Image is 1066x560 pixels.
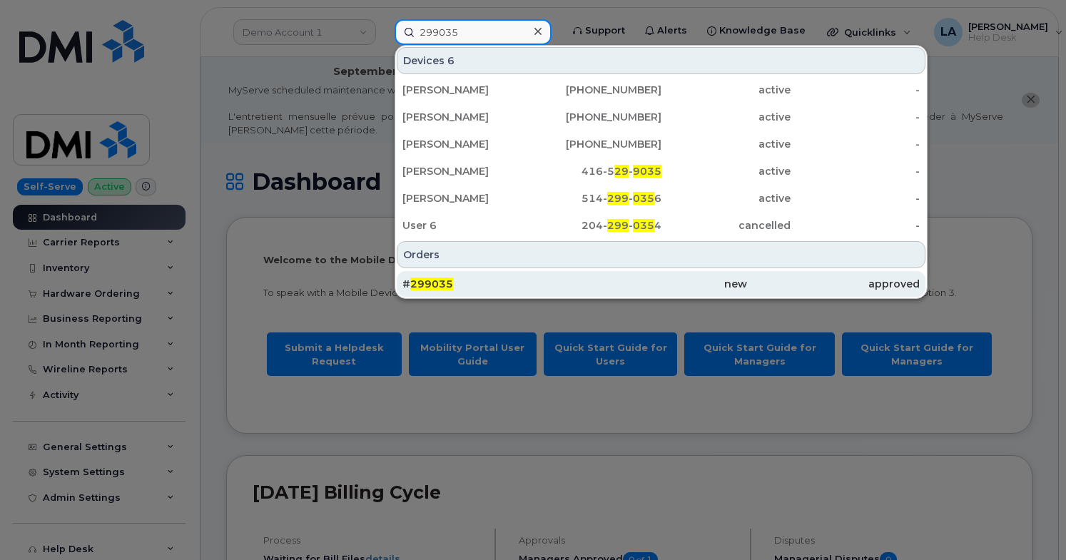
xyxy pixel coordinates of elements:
[633,192,654,205] span: 035
[397,131,925,157] a: [PERSON_NAME][PHONE_NUMBER]active-
[791,83,920,97] div: -
[575,277,748,291] div: new
[532,110,661,124] div: [PHONE_NUMBER]
[661,164,791,178] div: active
[397,77,925,103] a: [PERSON_NAME][PHONE_NUMBER]active-
[532,137,661,151] div: [PHONE_NUMBER]
[791,164,920,178] div: -
[397,271,925,297] a: #299035newapproved
[661,110,791,124] div: active
[791,110,920,124] div: -
[397,185,925,211] a: [PERSON_NAME]514-299-0356active-
[402,277,575,291] div: #
[402,110,532,124] div: [PERSON_NAME]
[532,218,661,233] div: 204- - 4
[402,164,532,178] div: [PERSON_NAME]
[532,83,661,97] div: [PHONE_NUMBER]
[661,218,791,233] div: cancelled
[607,192,629,205] span: 299
[661,137,791,151] div: active
[633,219,654,232] span: 035
[633,165,661,178] span: 9035
[410,278,453,290] span: 299035
[447,54,455,68] span: 6
[747,277,920,291] div: approved
[791,218,920,233] div: -
[614,165,629,178] span: 29
[607,219,629,232] span: 299
[397,213,925,238] a: User 6204-299-0354cancelled-
[791,191,920,205] div: -
[397,158,925,184] a: [PERSON_NAME]416-529-9035active-
[661,83,791,97] div: active
[402,137,532,151] div: [PERSON_NAME]
[402,83,532,97] div: [PERSON_NAME]
[402,191,532,205] div: [PERSON_NAME]
[397,47,925,74] div: Devices
[397,104,925,130] a: [PERSON_NAME][PHONE_NUMBER]active-
[402,218,532,233] div: User 6
[661,191,791,205] div: active
[791,137,920,151] div: -
[532,191,661,205] div: 514- - 6
[532,164,661,178] div: 416-5 -
[397,241,925,268] div: Orders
